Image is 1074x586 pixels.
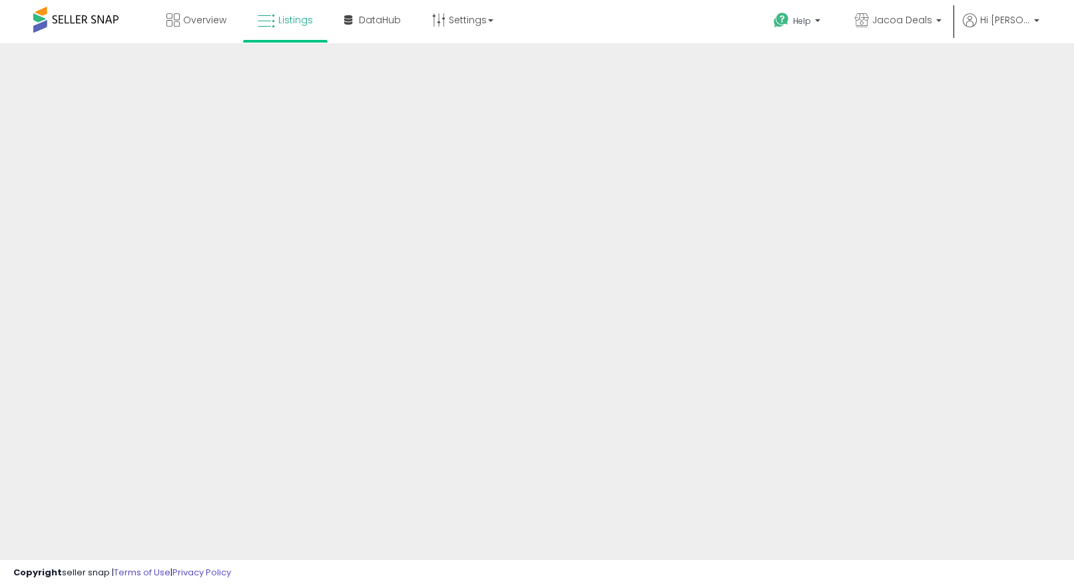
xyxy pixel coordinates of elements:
div: seller snap | | [13,567,231,579]
span: Hi [PERSON_NAME] [980,13,1030,27]
a: Privacy Policy [172,566,231,579]
span: DataHub [359,13,401,27]
a: Help [763,2,834,43]
strong: Copyright [13,566,62,579]
span: Listings [278,13,313,27]
span: Help [793,15,811,27]
i: Get Help [773,12,790,29]
span: Overview [183,13,226,27]
span: Jacoa Deals [872,13,932,27]
a: Terms of Use [114,566,170,579]
a: Hi [PERSON_NAME] [963,13,1039,43]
